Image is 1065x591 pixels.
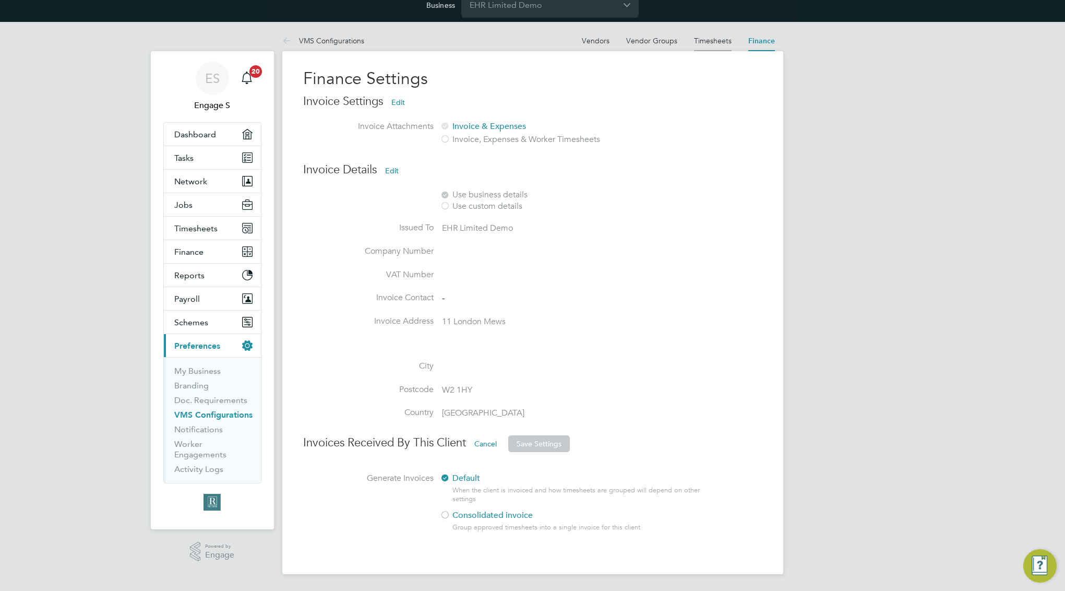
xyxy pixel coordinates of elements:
[236,62,257,95] a: 20
[440,201,706,212] div: Use custom details
[174,381,209,391] a: Branding
[174,270,205,280] span: Reports
[440,190,706,200] div: Use business details
[442,408,524,418] span: [GEOGRAPHIC_DATA]
[204,494,220,511] img: ehrlimited-logo-retina.png
[303,407,434,418] label: Country
[303,222,434,233] label: Issued To
[303,269,434,280] label: VAT Number
[303,384,434,395] label: Postcode
[164,287,261,310] button: Payroll
[174,294,200,304] span: Payroll
[303,246,434,257] label: Company Number
[303,316,434,327] label: Invoice Address
[174,200,193,210] span: Jobs
[174,366,221,376] a: My Business
[442,223,513,233] span: EHR Limited Demo
[626,36,677,45] a: Vendor Groups
[164,217,261,240] button: Timesheets
[426,1,455,10] label: Business
[163,494,261,511] a: Go to home page
[164,357,261,483] div: Preferences
[174,439,226,459] a: Worker Engagements
[249,65,262,78] span: 20
[174,223,218,233] span: Timesheets
[303,292,434,303] label: Invoice Contact
[452,486,706,504] div: When the client is invoiced and how timesheets are grouped will depend on other settings
[383,94,413,111] button: Edit
[164,170,261,193] button: Network
[1023,549,1057,583] button: Engage Resource Center
[508,435,570,452] button: Save Settings
[303,435,762,452] h3: Invoices Received By This Client
[163,62,261,112] a: ESEngage S
[748,37,775,45] a: Finance
[205,551,234,560] span: Engage
[205,72,220,85] span: ES
[303,94,762,111] h3: Invoice Settings
[452,523,706,532] div: Group approved timesheets into a single invoice for this client
[164,240,261,263] button: Finance
[440,473,698,484] label: Default
[442,385,472,395] span: W2 1HY
[164,311,261,334] button: Schemes
[466,435,505,452] button: Cancel
[303,473,434,484] label: Generate Invoices
[174,176,207,186] span: Network
[174,395,247,405] a: Doc. Requirements
[163,99,261,112] span: Engage S
[303,361,434,372] label: City
[174,153,194,163] span: Tasks
[377,162,407,179] button: Edit
[164,146,261,169] a: Tasks
[694,36,732,45] a: Timesheets
[174,464,223,474] a: Activity Logs
[205,542,234,551] span: Powered by
[151,51,274,529] nav: Main navigation
[174,129,216,139] span: Dashboard
[164,264,261,287] button: Reports
[164,193,261,216] button: Jobs
[303,162,762,179] h3: Invoice Details
[582,36,609,45] a: Vendors
[442,316,506,327] span: 11 London Mews
[190,542,234,562] a: Powered byEngage
[174,410,253,420] a: VMS Configurations
[440,510,698,521] label: Consolidated invoice
[164,123,261,146] a: Dashboard
[174,247,204,257] span: Finance
[174,341,220,351] span: Preferences
[174,317,208,327] span: Schemes
[174,424,223,434] a: Notifications
[442,293,445,303] span: -
[164,334,261,357] button: Preferences
[303,68,762,90] h2: Finance Settings
[282,36,364,45] a: VMS Configurations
